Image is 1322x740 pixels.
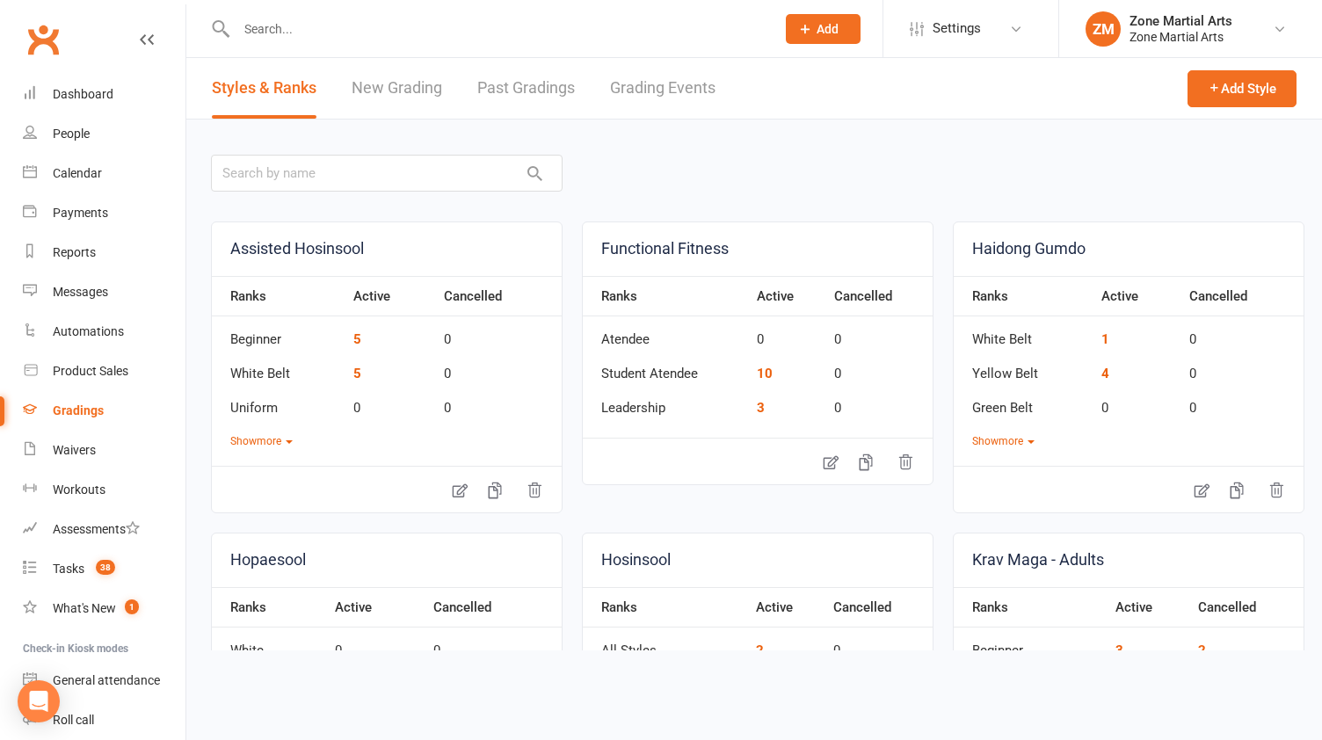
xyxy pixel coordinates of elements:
[1130,29,1232,45] div: Zone Martial Arts
[53,601,116,615] div: What's New
[53,482,105,497] div: Workouts
[954,385,1093,419] td: Green Belt
[53,443,96,457] div: Waivers
[53,285,108,299] div: Messages
[53,166,102,180] div: Calendar
[53,403,104,417] div: Gradings
[23,470,185,510] a: Workouts
[786,14,861,44] button: Add
[23,233,185,272] a: Reports
[345,276,436,316] th: Active
[23,549,185,589] a: Tasks 38
[477,58,575,119] a: Past Gradings
[1180,385,1304,419] td: 0
[1101,366,1109,381] a: 4
[23,661,185,700] a: General attendance kiosk mode
[212,316,345,351] td: Beginner
[212,587,326,628] th: Ranks
[53,562,84,576] div: Tasks
[353,331,361,347] a: 5
[825,351,933,385] td: 0
[21,18,65,62] a: Clubworx
[583,385,748,419] td: Leadership
[425,587,562,628] th: Cancelled
[1188,70,1297,107] button: Add Style
[825,316,933,351] td: 0
[353,366,361,381] a: 5
[23,75,185,114] a: Dashboard
[825,385,933,419] td: 0
[1198,642,1206,658] a: 2
[954,316,1093,351] td: White Belt
[583,316,748,351] td: Atendee
[583,587,747,628] th: Ranks
[352,58,442,119] a: New Grading
[211,155,563,192] input: Search by name
[212,58,316,119] a: Styles & Ranks
[583,628,747,662] td: All Styles
[53,673,160,687] div: General attendance
[1115,642,1123,658] a: 3
[610,58,715,119] a: Grading Events
[1107,587,1189,628] th: Active
[824,628,933,662] td: 0
[1093,276,1181,316] th: Active
[23,700,185,740] a: Roll call
[53,522,140,536] div: Assessments
[212,351,345,385] td: White Belt
[954,276,1093,316] th: Ranks
[212,628,326,662] td: White
[231,17,763,41] input: Search...
[747,587,824,628] th: Active
[53,206,108,220] div: Payments
[23,391,185,431] a: Gradings
[326,628,425,662] td: 0
[23,589,185,628] a: What's New1
[53,245,96,259] div: Reports
[817,22,839,36] span: Add
[435,351,562,385] td: 0
[933,9,981,48] span: Settings
[1130,13,1232,29] div: Zone Martial Arts
[345,385,436,419] td: 0
[53,87,113,101] div: Dashboard
[954,587,1107,628] th: Ranks
[53,324,124,338] div: Automations
[1180,316,1304,351] td: 0
[757,366,773,381] a: 10
[435,316,562,351] td: 0
[1180,276,1304,316] th: Cancelled
[824,587,933,628] th: Cancelled
[1086,11,1121,47] div: ZM
[23,510,185,549] a: Assessments
[1189,587,1304,628] th: Cancelled
[125,599,139,614] span: 1
[23,431,185,470] a: Waivers
[53,364,128,378] div: Product Sales
[425,628,562,662] td: 0
[96,560,115,575] span: 38
[1093,385,1181,419] td: 0
[583,276,748,316] th: Ranks
[583,351,748,385] td: Student Atendee
[756,642,764,658] a: 2
[23,272,185,312] a: Messages
[53,127,90,141] div: People
[18,680,60,722] div: Open Intercom Messenger
[23,352,185,391] a: Product Sales
[954,628,1107,662] td: Beginner
[23,312,185,352] a: Automations
[1180,351,1304,385] td: 0
[326,587,425,628] th: Active
[23,193,185,233] a: Payments
[748,316,825,351] td: 0
[954,533,1304,587] a: Krav Maga - Adults
[825,276,933,316] th: Cancelled
[212,385,345,419] td: Uniform
[748,276,825,316] th: Active
[212,533,562,587] a: Hopaesool
[954,222,1304,276] a: Haidong Gumdo
[757,400,765,416] a: 3
[230,433,293,450] button: Showmore
[212,276,345,316] th: Ranks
